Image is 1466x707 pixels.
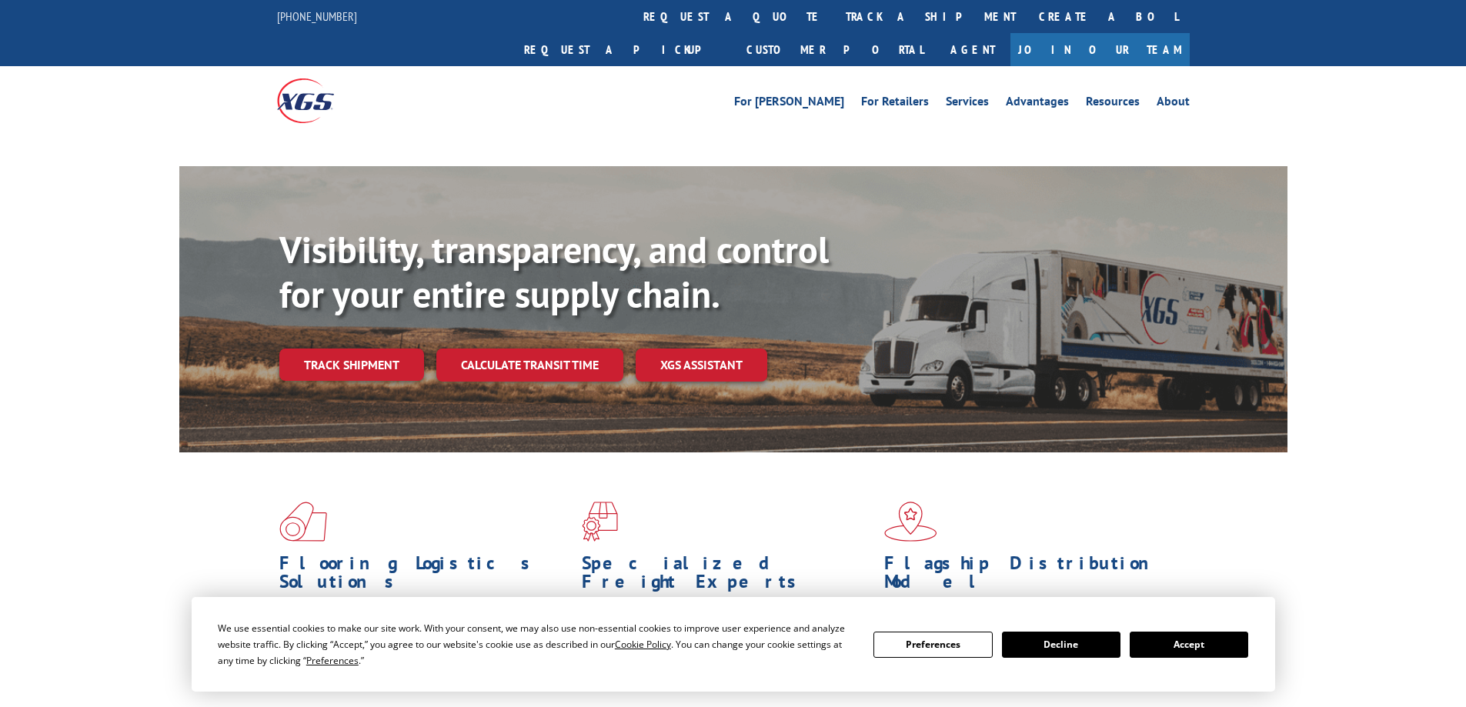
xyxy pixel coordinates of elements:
[734,95,844,112] a: For [PERSON_NAME]
[436,348,623,382] a: Calculate transit time
[884,554,1175,599] h1: Flagship Distribution Model
[582,502,618,542] img: xgs-icon-focused-on-flooring-red
[1157,95,1190,112] a: About
[1086,95,1140,112] a: Resources
[861,95,929,112] a: For Retailers
[946,95,989,112] a: Services
[935,33,1010,66] a: Agent
[1006,95,1069,112] a: Advantages
[218,620,855,669] div: We use essential cookies to make our site work. With your consent, we may also use non-essential ...
[306,654,359,667] span: Preferences
[1010,33,1190,66] a: Join Our Team
[279,348,424,381] a: Track shipment
[735,33,935,66] a: Customer Portal
[873,632,992,658] button: Preferences
[1002,632,1120,658] button: Decline
[277,8,357,24] a: [PHONE_NUMBER]
[636,348,767,382] a: XGS ASSISTANT
[615,638,671,651] span: Cookie Policy
[582,554,873,599] h1: Specialized Freight Experts
[513,33,735,66] a: Request a pickup
[279,554,570,599] h1: Flooring Logistics Solutions
[279,502,327,542] img: xgs-icon-total-supply-chain-intelligence-red
[1130,632,1248,658] button: Accept
[884,502,937,542] img: xgs-icon-flagship-distribution-model-red
[279,225,829,318] b: Visibility, transparency, and control for your entire supply chain.
[192,597,1275,692] div: Cookie Consent Prompt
